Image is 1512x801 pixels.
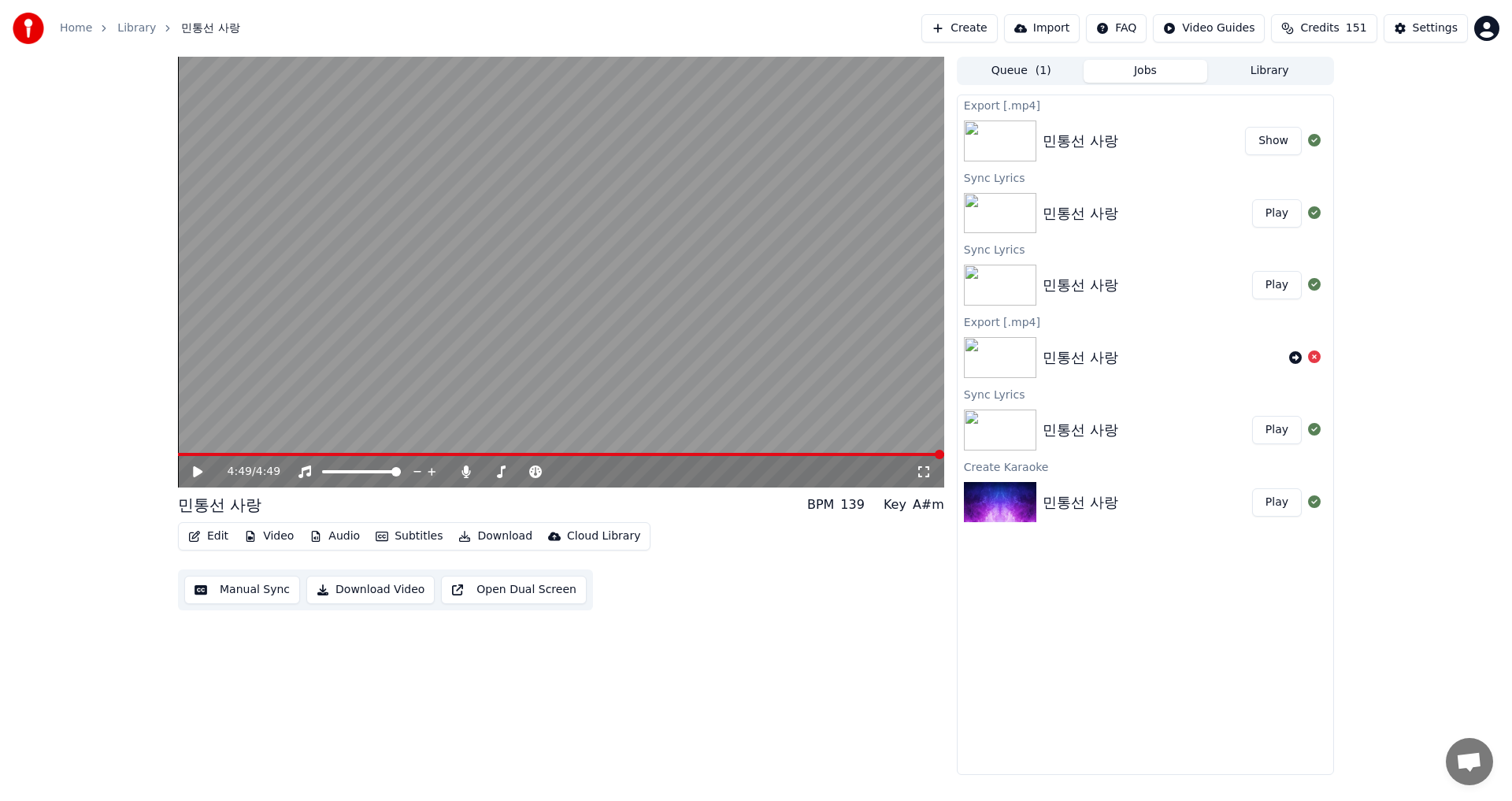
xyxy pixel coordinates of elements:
[1252,271,1302,299] button: Play
[306,576,435,604] button: Download Video
[1252,199,1302,228] button: Play
[441,576,587,604] button: Open Dual Screen
[1413,20,1458,36] div: Settings
[958,312,1333,331] div: Export [.mp4]
[13,13,44,44] img: youka
[181,20,239,36] span: 민통선 사랑
[1252,416,1302,444] button: Play
[369,525,449,547] button: Subtitles
[1043,274,1118,296] div: 민통선 사랑
[1346,20,1367,36] span: 151
[958,168,1333,187] div: Sync Lyrics
[1207,60,1332,83] button: Library
[807,495,834,514] div: BPM
[256,464,280,480] span: 4:49
[1153,14,1265,43] button: Video Guides
[959,60,1084,83] button: Queue
[958,384,1333,403] div: Sync Lyrics
[303,525,366,547] button: Audio
[840,495,865,514] div: 139
[238,525,300,547] button: Video
[228,464,265,480] div: /
[1271,14,1377,43] button: Credits151
[184,576,300,604] button: Manual Sync
[60,20,240,36] nav: breadcrumb
[884,495,906,514] div: Key
[182,525,235,547] button: Edit
[60,20,92,36] a: Home
[228,464,252,480] span: 4:49
[567,528,640,544] div: Cloud Library
[1004,14,1080,43] button: Import
[921,14,998,43] button: Create
[1384,14,1468,43] button: Settings
[178,494,261,516] div: 민통선 사랑
[1084,60,1208,83] button: Jobs
[1043,347,1118,369] div: 민통선 사랑
[913,495,944,514] div: A#m
[1086,14,1147,43] button: FAQ
[958,239,1333,258] div: Sync Lyrics
[1446,738,1493,785] div: 채팅 열기
[1043,419,1118,441] div: 민통선 사랑
[1036,63,1051,79] span: ( 1 )
[958,95,1333,114] div: Export [.mp4]
[1043,491,1118,514] div: 민통선 사랑
[452,525,539,547] button: Download
[958,457,1333,476] div: Create Karaoke
[1043,130,1118,152] div: 민통선 사랑
[1252,488,1302,517] button: Play
[1043,202,1118,224] div: 민통선 사랑
[1245,127,1302,155] button: Show
[1300,20,1339,36] span: Credits
[117,20,156,36] a: Library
